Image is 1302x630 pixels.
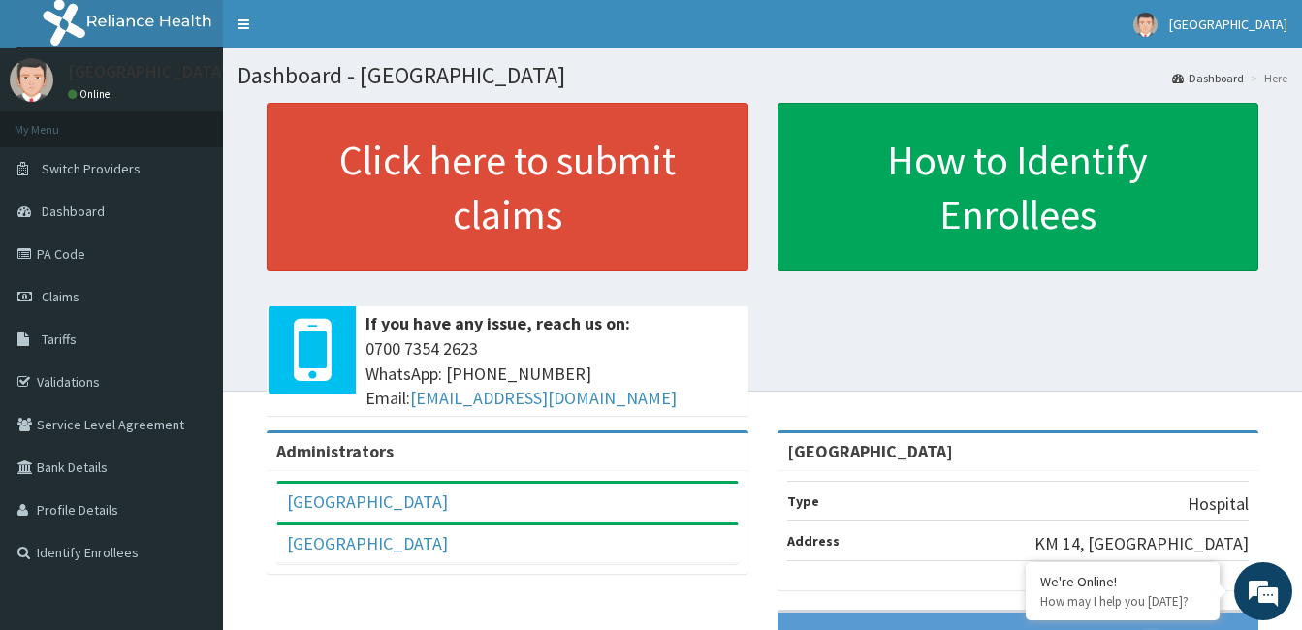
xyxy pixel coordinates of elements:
a: Click here to submit claims [267,103,748,271]
div: We're Online! [1040,573,1205,590]
b: Address [787,532,840,550]
span: 0700 7354 2623 WhatsApp: [PHONE_NUMBER] Email: [365,336,739,411]
p: KM 14, [GEOGRAPHIC_DATA] [1034,531,1249,556]
p: Hospital [1188,491,1249,517]
b: Administrators [276,440,394,462]
a: [GEOGRAPHIC_DATA] [287,532,448,554]
a: Dashboard [1172,70,1244,86]
a: How to Identify Enrollees [778,103,1259,271]
span: Switch Providers [42,160,141,177]
p: [GEOGRAPHIC_DATA] [68,63,228,80]
img: User Image [10,58,53,102]
a: [EMAIL_ADDRESS][DOMAIN_NAME] [410,387,677,409]
li: Here [1246,70,1287,86]
b: Type [787,492,819,510]
span: Dashboard [42,203,105,220]
b: If you have any issue, reach us on: [365,312,630,334]
img: User Image [1133,13,1158,37]
strong: [GEOGRAPHIC_DATA] [787,440,953,462]
a: Online [68,87,114,101]
h1: Dashboard - [GEOGRAPHIC_DATA] [238,63,1287,88]
span: Claims [42,288,79,305]
a: [GEOGRAPHIC_DATA] [287,490,448,513]
p: How may I help you today? [1040,593,1205,610]
span: [GEOGRAPHIC_DATA] [1169,16,1287,33]
span: Tariffs [42,331,77,348]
